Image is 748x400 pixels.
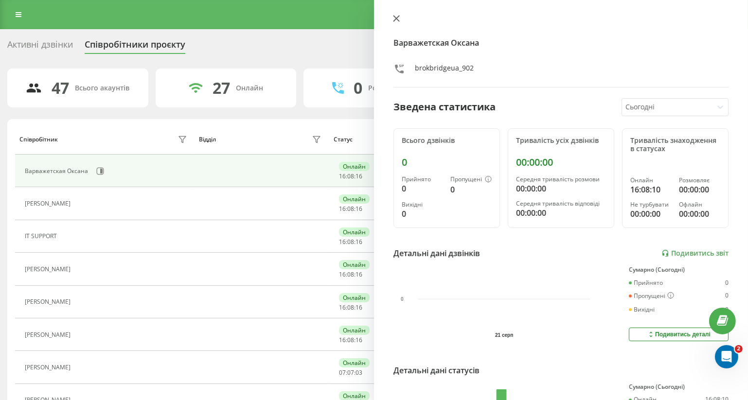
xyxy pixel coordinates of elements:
div: Офлайн [679,201,721,208]
div: Розмовляють [368,84,415,92]
div: Онлайн [339,227,370,237]
span: 16 [339,270,346,278]
div: 27 [213,79,230,97]
div: Активні дзвінки [7,39,73,54]
div: Подивитись деталі [647,330,711,338]
div: Онлайн [630,177,672,184]
div: : : [339,239,362,245]
div: Відділ [199,136,216,143]
span: 07 [347,368,354,377]
button: Подивитись деталі [629,328,729,341]
span: 07 [339,368,346,377]
div: Середня тривалість розмови [516,176,606,183]
div: Онлайн [339,326,370,335]
span: 08 [347,336,354,344]
div: : : [339,337,362,344]
div: 0 [402,208,443,220]
div: 0 [354,79,362,97]
div: Пропущені [629,292,674,300]
span: 03 [356,368,362,377]
div: Пропущені [451,176,492,184]
div: 00:00:00 [630,208,672,220]
div: [PERSON_NAME] [25,266,73,273]
div: [PERSON_NAME] [25,200,73,207]
span: 08 [347,270,354,278]
span: 16 [356,303,362,312]
div: : : [339,369,362,376]
span: 16 [356,270,362,278]
div: Сумарно (Сьогодні) [629,266,729,273]
div: Всього дзвінків [402,137,492,145]
div: Не турбувати [630,201,672,208]
text: 0 [401,296,404,302]
div: brokbridgeua_902 [415,63,474,77]
div: : : [339,206,362,212]
iframe: Intercom live chat [715,345,738,368]
div: Онлайн [339,194,370,204]
span: 08 [347,205,354,213]
div: Вихідні [629,306,655,313]
a: Подивитись звіт [661,249,729,258]
div: Детальні дані статусів [393,365,480,376]
div: IT SUPPORT [25,233,59,240]
span: 16 [339,172,346,180]
div: Онлайн [339,260,370,269]
div: Детальні дані дзвінків [393,247,480,259]
div: Прийнято [402,176,443,183]
div: Співробітники проєкту [85,39,185,54]
div: [PERSON_NAME] [25,364,73,371]
div: 47 [52,79,69,97]
div: [PERSON_NAME] [25,298,73,305]
div: Розмовляє [679,177,721,184]
div: : : [339,173,362,180]
div: : : [339,304,362,311]
span: 16 [339,238,346,246]
div: Онлайн [236,84,263,92]
div: Варважетская Оксана [25,168,90,174]
div: Співробітник [19,136,58,143]
div: 0 [725,292,729,300]
text: 21 серп [495,332,513,338]
div: 00:00:00 [516,183,606,194]
div: Онлайн [339,358,370,367]
span: 08 [347,303,354,312]
span: 16 [356,336,362,344]
h4: Варважетская Оксана [393,37,729,49]
span: 16 [339,336,346,344]
div: Онлайн [339,162,370,171]
div: Тривалість усіх дзвінків [516,137,606,145]
span: 2 [735,345,743,353]
div: 00:00:00 [679,208,721,220]
div: Статус [334,136,353,143]
div: 0 [402,183,443,194]
div: Прийнято [629,279,663,286]
span: 16 [356,172,362,180]
span: 16 [356,238,362,246]
div: 0 [451,184,492,195]
div: [PERSON_NAME] [25,331,73,338]
span: 16 [356,205,362,213]
span: 16 [339,303,346,312]
span: 16 [339,205,346,213]
div: 0 [725,306,729,313]
div: Сумарно (Сьогодні) [629,383,729,390]
span: 08 [347,172,354,180]
div: Тривалість знаходження в статусах [630,137,720,153]
div: Всього акаунтів [75,84,129,92]
div: 0 [402,157,492,168]
div: 00:00:00 [516,207,606,219]
div: 0 [725,279,729,286]
div: Середня тривалість відповіді [516,200,606,207]
div: Онлайн [339,293,370,302]
div: 00:00:00 [516,157,606,168]
div: : : [339,271,362,278]
div: Зведена статистика [393,100,496,114]
div: 00:00:00 [679,184,721,195]
div: 16:08:10 [630,184,672,195]
span: 08 [347,238,354,246]
div: Вихідні [402,201,443,208]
